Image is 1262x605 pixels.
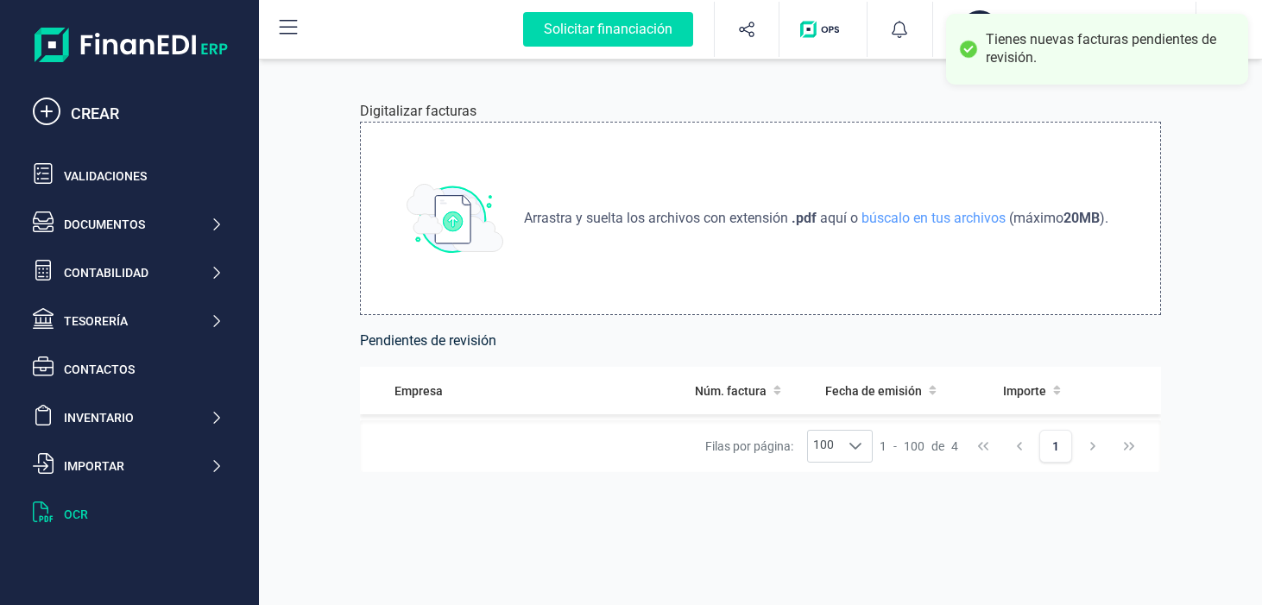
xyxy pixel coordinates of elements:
[360,101,476,122] p: Digitalizar facturas
[1039,430,1072,463] button: Page 1
[1113,430,1145,463] button: Last Page
[880,438,958,455] div: -
[394,382,443,400] span: Empresa
[961,10,999,48] div: OC
[951,438,958,455] span: 4
[523,12,693,47] div: Solicitar financiación
[904,438,924,455] span: 100
[360,414,688,463] td: OCTOPUS ENERGY [GEOGRAPHIC_DATA] SL
[800,21,846,38] img: Logo de OPS
[517,208,1115,229] p: aquí o (máximo ) .
[825,382,922,400] span: Fecha de emisión
[792,210,817,226] strong: .pdf
[502,2,714,57] button: Solicitar financiación
[880,438,887,455] span: 1
[35,28,228,62] img: Logo Finanedi
[808,431,839,462] span: 100
[64,506,223,523] div: OCR
[818,414,973,463] td: [DATE]
[986,31,1235,67] div: Tienes nuevas facturas pendientes de revisión.
[1076,430,1109,463] button: Next Page
[64,216,210,233] div: Documentos
[64,167,223,185] div: Validaciones
[524,208,792,229] span: Arrastra y suelta los archivos con extensión
[64,264,210,281] div: Contabilidad
[64,409,210,426] div: Inventario
[407,184,503,253] img: subir_archivo
[858,210,1009,226] span: búscalo en tus archivos
[1003,430,1036,463] button: Previous Page
[1063,210,1100,226] strong: 20 MB
[954,2,1175,57] button: OCOCTOPUS ENERGY [GEOGRAPHIC_DATA] SL[PERSON_NAME]
[71,102,223,126] div: CREAR
[967,430,1000,463] button: First Page
[64,312,210,330] div: Tesorería
[1003,382,1046,400] span: Importe
[931,438,944,455] span: de
[688,414,818,463] td: 2025EK03058258
[705,430,873,463] div: Filas por página:
[360,329,1161,353] h6: Pendientes de revisión
[64,457,210,475] div: Importar
[790,2,856,57] button: Logo de OPS
[695,382,767,400] span: Núm. factura
[64,361,223,378] div: Contactos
